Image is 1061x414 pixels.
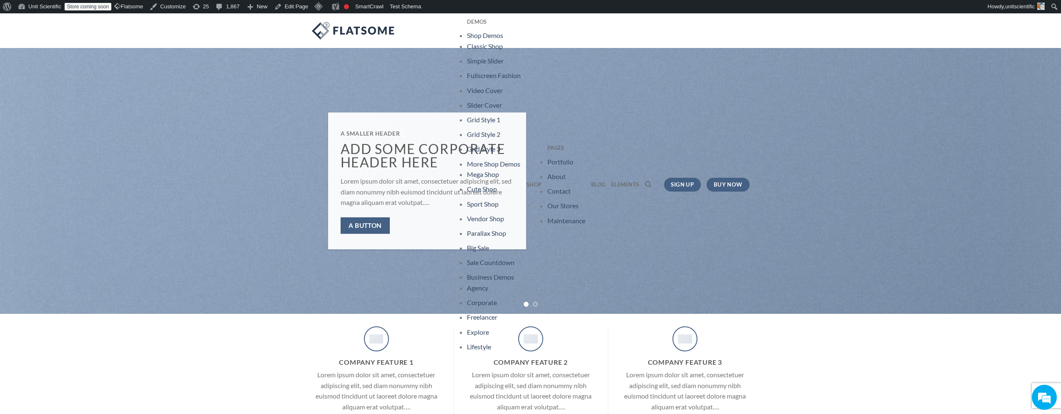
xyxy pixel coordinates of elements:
[467,31,503,39] a: Shop Demos
[467,229,506,237] a: Parallax Shop
[671,180,694,189] span: Sign Up
[527,176,542,193] a: Shop
[467,86,503,94] a: Video Cover
[467,13,487,30] a: Demos
[621,358,750,366] h5: Company Feature 3
[467,298,497,306] a: Corporate
[467,343,491,351] a: Lifestyle
[547,217,585,225] a: Maintenance
[467,160,520,168] a: More Shop Demos
[467,42,503,50] a: Classic Shop
[467,284,488,292] a: Agency
[547,187,571,195] a: Contact
[611,176,639,193] a: Elements
[467,358,595,366] h5: Company Feature 2
[467,244,489,252] a: Big Sale
[467,185,497,193] a: Cute Shop
[467,258,514,266] a: Sale Countdown
[467,57,504,65] a: Simple Slider
[547,139,564,156] a: Pages
[645,177,651,192] a: Search
[349,220,382,231] span: A button
[714,180,742,189] span: Buy now
[341,142,514,169] h3: Add Some Corporate Header Here
[312,369,441,412] p: Lorem ipsum dolor sit amet, consectetuer adipiscing elit, sed diam nonummy nibh euismod tincidunt...
[341,175,514,207] p: Lorem ipsum dolor sit amet, consectetuer adipiscing elit, sed diam nonummy nibh euismod tincidunt...
[344,4,349,9] div: Focus keyphrase not set
[467,116,500,124] a: Grid Style 1
[467,170,499,178] a: Mega Shop
[467,101,502,109] a: Slider Cover
[547,202,579,210] a: Our Stores
[1005,3,1035,10] span: unitscientific
[591,176,605,193] a: Blog
[467,313,497,321] a: Freelancer
[621,369,750,412] p: Lorem ipsum dolor sit amet, consectetuer adipiscing elit, sed diam nonummy nibh euismod tincidunt...
[467,369,595,412] p: Lorem ipsum dolor sit amet, consectetuer adipiscing elit, sed diam nonummy nibh euismod tincidunt...
[547,158,573,166] a: Portfolio
[467,215,504,222] a: Vendor Shop
[312,22,395,40] img: Unit Scientific
[341,131,514,136] h6: A smaller header
[312,358,441,366] h5: Company Feature 1
[467,130,500,138] a: Grid Style 2
[467,200,499,208] a: Sport Shop
[467,273,514,281] a: Business Demos
[467,145,500,153] a: Grid Style 3
[467,328,489,336] a: Explore
[65,3,111,10] a: Store coming soon
[547,172,566,180] a: About
[467,71,521,79] a: Fullscreen Fashion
